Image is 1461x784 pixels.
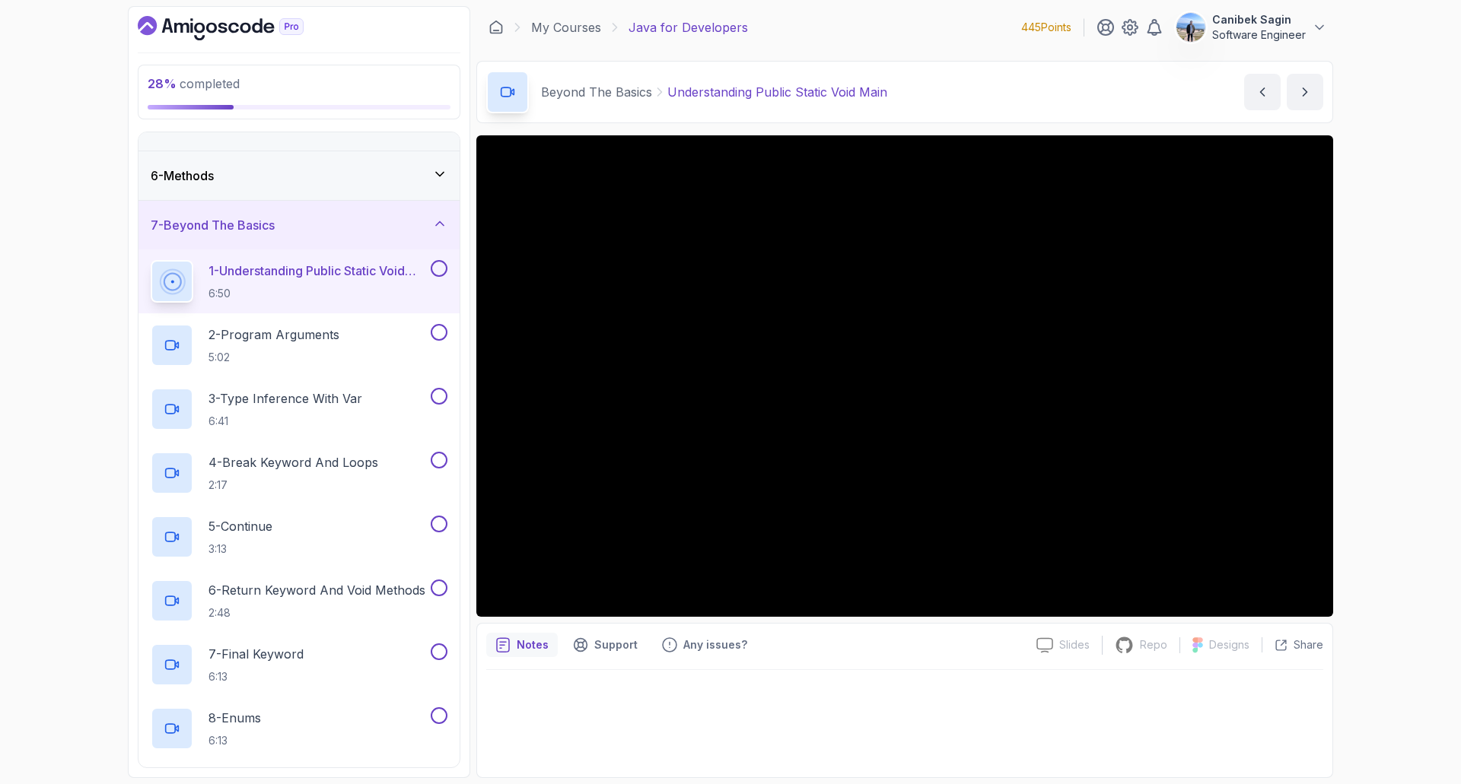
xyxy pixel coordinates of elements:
[1212,12,1306,27] p: Canibek Sagin
[151,216,275,234] h3: 7 - Beyond The Basics
[151,388,447,430] button: 3-Type Inference With Var6:41
[564,633,647,657] button: Support button
[208,709,261,727] p: 8 - Enums
[629,18,748,37] p: Java for Developers
[208,262,428,280] p: 1 - Understanding Public Static Void Main
[1212,27,1306,43] p: Software Engineer
[1176,12,1327,43] button: user profile imageCanibek SaginSoftware Engineer
[1209,637,1249,652] p: Designs
[541,83,652,101] p: Beyond The Basics
[151,260,447,303] button: 1-Understanding Public Static Void Main6:50
[208,389,362,408] p: 3 - Type Inference With Var
[486,633,558,657] button: notes button
[1294,637,1323,652] p: Share
[531,18,601,37] a: My Courses
[1287,74,1323,110] button: next content
[489,20,504,35] a: Dashboard
[208,541,272,557] p: 3:13
[138,201,460,249] button: 7-Beyond The Basics
[1021,20,1071,35] p: 445 Points
[208,325,339,344] p: 2 - Program Arguments
[208,478,378,493] p: 2:17
[208,605,425,621] p: 2:48
[1262,637,1323,652] button: Share
[208,645,304,663] p: 7 - Final Keyword
[653,633,756,657] button: Feedback button
[208,350,339,365] p: 5:02
[138,151,460,200] button: 6-Methods
[208,414,362,429] p: 6:41
[151,452,447,494] button: 4-Break Keyword And Loops2:17
[1244,74,1281,110] button: previous content
[208,453,378,471] p: 4 - Break Keyword And Loops
[476,135,1333,617] iframe: 1 - Understanding public static void main
[208,581,425,599] p: 6 - Return Keyword And Void Methods
[148,76,177,91] span: 28 %
[148,76,240,91] span: completed
[208,669,304,684] p: 6:13
[1176,13,1205,42] img: user profile image
[151,579,447,622] button: 6-Return Keyword And Void Methods2:48
[208,733,261,748] p: 6:13
[151,324,447,367] button: 2-Program Arguments5:02
[151,643,447,686] button: 7-Final Keyword6:13
[1059,637,1090,652] p: Slides
[138,16,339,40] a: Dashboard
[517,637,549,652] p: Notes
[683,637,747,652] p: Any issues?
[151,516,447,558] button: 5-Continue3:13
[667,83,887,101] p: Understanding Public Static Void Main
[151,707,447,750] button: 8-Enums6:13
[151,167,214,185] h3: 6 - Methods
[208,286,428,301] p: 6:50
[1140,637,1167,652] p: Repo
[594,637,638,652] p: Support
[208,517,272,535] p: 5 - Continue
